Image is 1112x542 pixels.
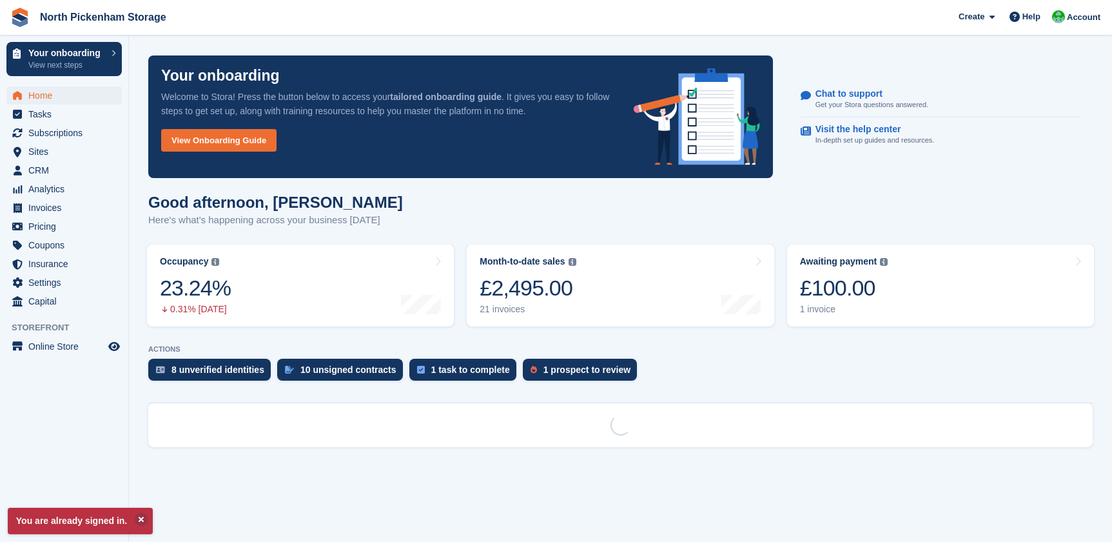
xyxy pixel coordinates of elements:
[35,6,171,28] a: North Pickenham Storage
[28,255,106,273] span: Insurance
[106,339,122,354] a: Preview store
[12,321,128,334] span: Storefront
[277,359,409,387] a: 10 unsigned contracts
[543,365,630,375] div: 1 prospect to review
[28,199,106,217] span: Invoices
[6,42,122,76] a: Your onboarding View next steps
[6,217,122,236] a: menu
[28,86,106,105] span: Home
[6,143,122,161] a: menu
[531,366,537,374] img: prospect-51fa495bee0391a8d652442698ab0144808aea92771e9ea1ae160a38d050c398.svg
[171,365,264,375] div: 8 unverified identities
[28,337,106,356] span: Online Store
[800,304,888,315] div: 1 invoice
[8,508,153,534] p: You are already signed in.
[300,365,396,375] div: 10 unsigned contracts
[148,345,1093,354] p: ACTIONS
[6,105,122,123] a: menu
[1067,11,1100,24] span: Account
[959,10,984,23] span: Create
[569,258,576,266] img: icon-info-grey-7440780725fd019a000dd9b08b2336e03edf1995a4989e88bcd33f0948082b44.svg
[523,359,643,387] a: 1 prospect to review
[815,88,918,99] p: Chat to support
[161,129,277,152] a: View Onboarding Guide
[409,359,523,387] a: 1 task to complete
[28,143,106,161] span: Sites
[801,117,1080,152] a: Visit the help center In-depth set up guides and resources.
[6,274,122,292] a: menu
[880,258,888,266] img: icon-info-grey-7440780725fd019a000dd9b08b2336e03edf1995a4989e88bcd33f0948082b44.svg
[6,236,122,254] a: menu
[28,124,106,142] span: Subscriptions
[6,337,122,356] a: menu
[815,135,935,146] p: In-depth set up guides and resources.
[634,68,760,165] img: onboarding-info-6c161a55d2c0e0a8cae90662b2fe09162a5109e8cc188191df67fb4f79e88e88.svg
[211,258,219,266] img: icon-info-grey-7440780725fd019a000dd9b08b2336e03edf1995a4989e88bcd33f0948082b44.svg
[160,304,231,315] div: 0.31% [DATE]
[161,90,613,118] p: Welcome to Stora! Press the button below to access your . It gives you easy to follow steps to ge...
[431,365,510,375] div: 1 task to complete
[787,245,1094,326] a: Awaiting payment £100.00 1 invoice
[285,366,294,374] img: contract_signature_icon-13c848040528278c33f63329250d36e43548de30e8caae1d1a13099fd9432cc5.svg
[480,275,576,301] div: £2,495.00
[417,366,425,374] img: task-75834270c22a3079a89374b754ae025e5fb1db73e45f91037f5363f120a921f8.svg
[148,213,403,228] p: Here's what's happening across your business [DATE]
[6,86,122,105] a: menu
[28,292,106,310] span: Capital
[28,180,106,198] span: Analytics
[160,256,208,267] div: Occupancy
[6,199,122,217] a: menu
[156,366,165,374] img: verify_identity-adf6edd0f0f0b5bbfe63781bf79b02c33cf7c696d77639b501bdc392416b5a36.svg
[28,274,106,292] span: Settings
[160,275,231,301] div: 23.24%
[10,8,30,27] img: stora-icon-8386f47178a22dfd0bd8f6a31ec36ba5ce8667c1dd55bd0f319d3a0aa187defe.svg
[28,105,106,123] span: Tasks
[28,161,106,179] span: CRM
[800,275,888,301] div: £100.00
[148,359,277,387] a: 8 unverified identities
[6,161,122,179] a: menu
[6,180,122,198] a: menu
[801,82,1080,117] a: Chat to support Get your Stora questions answered.
[815,124,924,135] p: Visit the help center
[28,48,105,57] p: Your onboarding
[28,59,105,71] p: View next steps
[147,245,454,326] a: Occupancy 23.24% 0.31% [DATE]
[480,256,565,267] div: Month-to-date sales
[6,255,122,273] a: menu
[1022,10,1040,23] span: Help
[6,292,122,310] a: menu
[28,236,106,254] span: Coupons
[800,256,877,267] div: Awaiting payment
[161,68,280,83] p: Your onboarding
[390,92,502,102] strong: tailored onboarding guide
[480,304,576,315] div: 21 invoices
[467,245,774,326] a: Month-to-date sales £2,495.00 21 invoices
[815,99,928,110] p: Get your Stora questions answered.
[1052,10,1065,23] img: Chris Gulliver
[28,217,106,236] span: Pricing
[148,194,403,211] h1: Good afternoon, [PERSON_NAME]
[6,124,122,142] a: menu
